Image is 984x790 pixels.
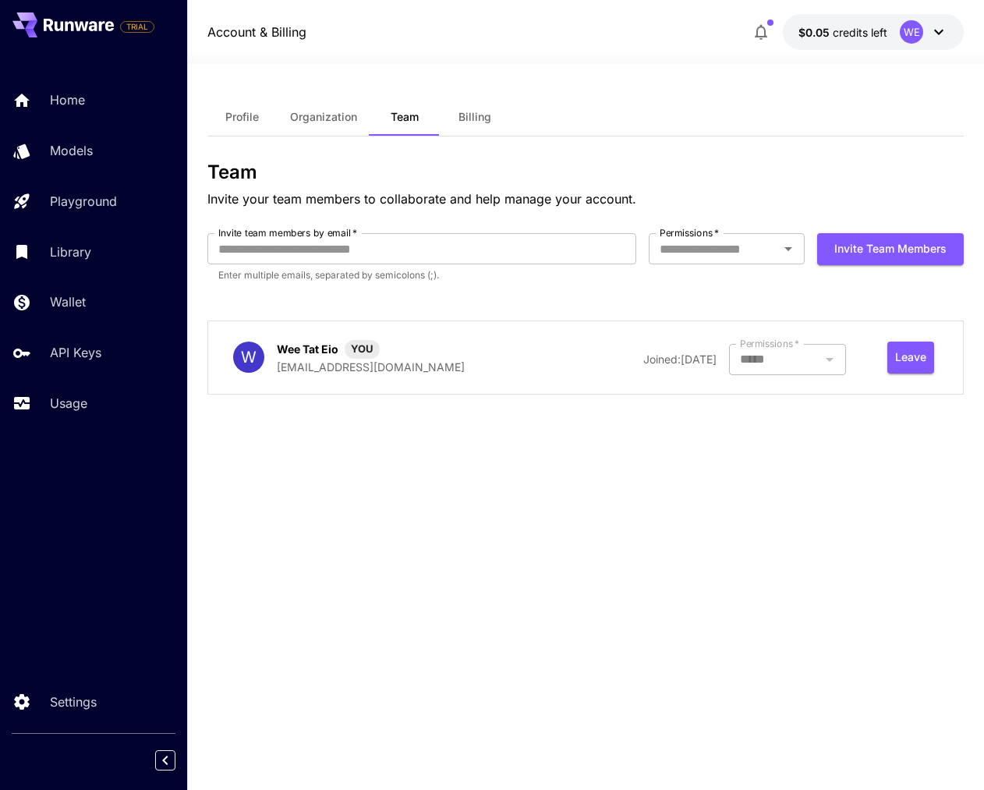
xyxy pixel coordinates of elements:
div: W [233,342,264,373]
p: Enter multiple emails, separated by semicolons (;). [218,267,626,283]
label: Invite team members by email [218,226,357,239]
p: Models [50,141,93,160]
p: Settings [50,693,97,711]
span: Add your payment card to enable full platform functionality. [120,17,154,36]
p: Wallet [50,292,86,311]
button: $0.05WE [783,14,964,50]
nav: breadcrumb [207,23,306,41]
span: credits left [833,26,887,39]
div: $0.05 [798,24,887,41]
p: Wee Tat Eio [277,341,338,357]
span: Joined: [DATE] [643,352,717,366]
span: TRIAL [121,21,154,33]
span: Team [391,110,419,124]
div: WE [900,20,923,44]
p: Playground [50,192,117,211]
label: Permissions [660,226,719,239]
span: $0.05 [798,26,833,39]
span: Billing [458,110,491,124]
p: Invite your team members to collaborate and help manage your account. [207,190,965,208]
label: Permissions [740,337,799,350]
p: Library [50,243,91,261]
p: Usage [50,394,87,413]
span: YOU [345,342,380,357]
h3: Team [207,161,965,183]
button: Collapse sidebar [155,750,175,771]
p: [EMAIL_ADDRESS][DOMAIN_NAME] [277,359,465,375]
button: Open [777,238,799,260]
a: Account & Billing [207,23,306,41]
span: Organization [290,110,357,124]
button: Invite team members [817,233,964,265]
span: Profile [225,110,259,124]
div: Collapse sidebar [167,746,187,774]
p: Home [50,90,85,109]
button: Leave [887,342,934,374]
p: API Keys [50,343,101,362]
